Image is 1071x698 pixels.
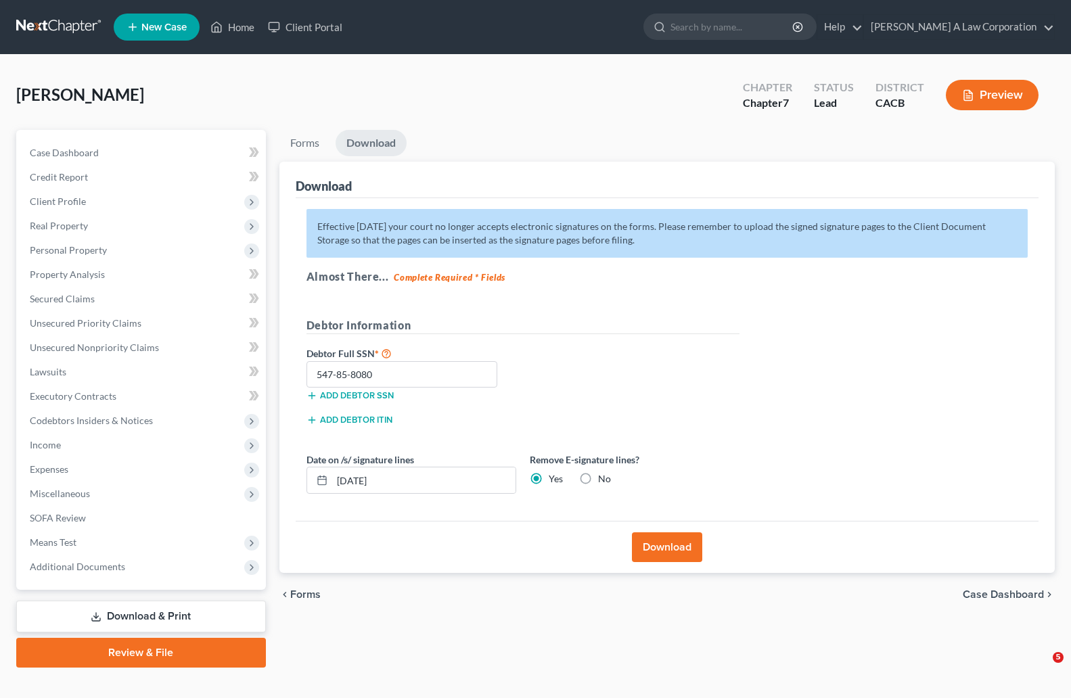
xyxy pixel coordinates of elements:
span: Unsecured Nonpriority Claims [30,342,159,353]
span: Means Test [30,536,76,548]
a: Forms [279,130,330,156]
h5: Almost There... [306,269,1028,285]
a: Lawsuits [19,360,266,384]
iframe: Intercom live chat [1025,652,1057,684]
span: Income [30,439,61,450]
a: Secured Claims [19,287,266,311]
span: [PERSON_NAME] [16,85,144,104]
span: Case Dashboard [30,147,99,158]
button: Add debtor ITIN [306,415,392,425]
span: Forms [290,589,321,600]
a: Help [817,15,863,39]
span: Miscellaneous [30,488,90,499]
a: Case Dashboard chevron_right [963,589,1055,600]
div: Chapter [743,80,792,95]
span: Unsecured Priority Claims [30,317,141,329]
span: Secured Claims [30,293,95,304]
h5: Debtor Information [306,317,739,334]
span: Real Property [30,220,88,231]
button: Preview [946,80,1039,110]
span: 5 [1053,652,1064,663]
label: Date on /s/ signature lines [306,452,414,467]
input: Search by name... [670,14,794,39]
span: Codebtors Insiders & Notices [30,415,153,426]
span: 7 [783,96,789,109]
a: Review & File [16,638,266,668]
a: Unsecured Priority Claims [19,311,266,335]
span: Additional Documents [30,561,125,572]
label: Debtor Full SSN [300,345,523,361]
a: Credit Report [19,165,266,189]
div: Lead [814,95,854,111]
span: Lawsuits [30,366,66,377]
span: SOFA Review [30,512,86,523]
a: Case Dashboard [19,141,266,165]
i: chevron_right [1044,589,1055,600]
button: Add debtor SSN [306,390,394,401]
p: Effective [DATE] your court no longer accepts electronic signatures on the forms. Please remember... [306,209,1028,258]
span: Case Dashboard [963,589,1044,600]
label: No [598,472,611,486]
span: Executory Contracts [30,390,116,402]
span: Client Profile [30,195,86,207]
a: Home [204,15,261,39]
a: Download [336,130,407,156]
a: Download & Print [16,601,266,632]
a: Executory Contracts [19,384,266,409]
div: CACB [875,95,924,111]
input: MM/DD/YYYY [332,467,516,493]
a: SOFA Review [19,506,266,530]
label: Remove E-signature lines? [530,452,739,467]
label: Yes [549,472,563,486]
span: Expenses [30,463,68,475]
button: Download [632,532,702,562]
a: [PERSON_NAME] A Law Corporation [864,15,1054,39]
a: Client Portal [261,15,349,39]
strong: Complete Required * Fields [394,272,505,283]
span: New Case [141,22,187,32]
a: Property Analysis [19,262,266,287]
i: chevron_left [279,589,290,600]
input: XXX-XX-XXXX [306,361,498,388]
a: Unsecured Nonpriority Claims [19,335,266,360]
button: chevron_left Forms [279,589,339,600]
span: Property Analysis [30,269,105,280]
div: District [875,80,924,95]
span: Personal Property [30,244,107,256]
div: Download [296,178,352,194]
div: Chapter [743,95,792,111]
div: Status [814,80,854,95]
span: Credit Report [30,171,88,183]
